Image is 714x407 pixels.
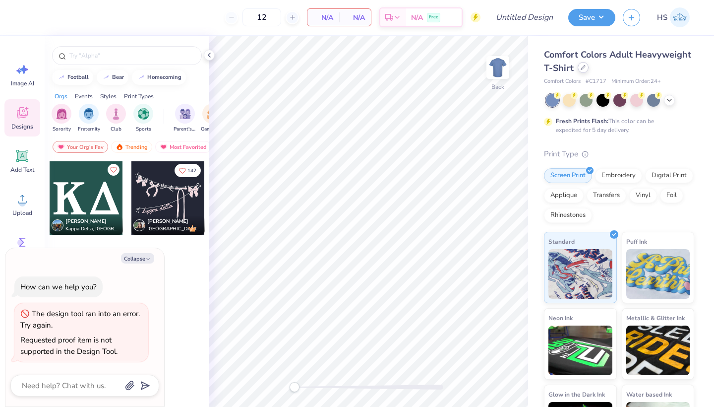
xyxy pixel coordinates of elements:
img: Game Day Image [207,108,218,120]
img: Parent's Weekend Image [179,108,191,120]
img: trend_line.gif [102,74,110,80]
div: Trending [111,141,152,153]
button: filter button [174,104,196,133]
img: Standard [548,249,612,299]
div: Transfers [587,188,626,203]
button: filter button [106,104,126,133]
span: # C1717 [586,77,606,86]
div: Most Favorited [155,141,211,153]
img: trend_line.gif [137,74,145,80]
button: bear [97,70,128,85]
span: N/A [345,12,365,23]
span: Kappa Delta, [GEOGRAPHIC_DATA] [65,225,119,233]
span: 142 [187,168,196,173]
img: Back [488,58,508,77]
div: filter for Club [106,104,126,133]
input: – – [242,8,281,26]
button: Save [568,9,615,26]
div: filter for Parent's Weekend [174,104,196,133]
img: most_fav.gif [160,143,168,150]
span: Designs [11,123,33,131]
div: The design tool ran into an error. Try again. [20,309,140,330]
img: Puff Ink [626,249,690,299]
img: trending.gif [116,143,123,150]
span: Puff Ink [626,236,647,247]
button: filter button [52,104,71,133]
span: [GEOGRAPHIC_DATA], [GEOGRAPHIC_DATA][US_STATE] [147,225,201,233]
div: Events [75,92,93,101]
button: homecoming [132,70,186,85]
span: [PERSON_NAME] [65,218,107,225]
div: Your Org's Fav [53,141,108,153]
span: [PERSON_NAME] [147,218,188,225]
img: Fraternity Image [83,108,94,120]
div: Embroidery [595,168,642,183]
div: filter for Fraternity [78,104,100,133]
a: HS [653,7,694,27]
span: Game Day [201,126,224,133]
img: trend_line.gif [58,74,65,80]
div: filter for Sports [133,104,153,133]
button: filter button [201,104,224,133]
button: football [52,70,93,85]
div: Foil [660,188,683,203]
span: Image AI [11,79,34,87]
button: Collapse [121,253,154,264]
div: Print Type [544,148,694,160]
div: Rhinestones [544,208,592,223]
span: Sports [136,126,151,133]
span: Neon Ink [548,313,573,323]
div: Digital Print [645,168,693,183]
span: Upload [12,209,32,217]
span: N/A [411,12,423,23]
img: Metallic & Glitter Ink [626,326,690,375]
button: Like [175,164,201,177]
span: Parent's Weekend [174,126,196,133]
div: Back [491,82,504,91]
span: Glow in the Dark Ink [548,389,605,400]
input: Untitled Design [488,7,561,27]
div: Vinyl [629,188,657,203]
div: bear [112,74,124,80]
img: Sorority Image [56,108,67,120]
button: filter button [133,104,153,133]
div: Styles [100,92,117,101]
strong: Fresh Prints Flash: [556,117,608,125]
div: This color can be expedited for 5 day delivery. [556,117,678,135]
span: Metallic & Glitter Ink [626,313,685,323]
div: filter for Game Day [201,104,224,133]
img: most_fav.gif [57,143,65,150]
span: Water based Ink [626,389,672,400]
span: Standard [548,236,575,247]
span: Sorority [53,126,71,133]
img: Helen Slacik [670,7,690,27]
div: homecoming [147,74,181,80]
span: Add Text [10,166,34,174]
div: Orgs [55,92,67,101]
img: Club Image [111,108,121,120]
button: filter button [78,104,100,133]
img: Neon Ink [548,326,612,375]
div: filter for Sorority [52,104,71,133]
div: Requested proof item is not supported in the Design Tool. [20,335,118,356]
div: Screen Print [544,168,592,183]
img: Sports Image [138,108,149,120]
div: football [67,74,89,80]
span: Minimum Order: 24 + [611,77,661,86]
span: Club [111,126,121,133]
div: Accessibility label [290,382,299,392]
div: How can we help you? [20,282,97,292]
span: Comfort Colors Adult Heavyweight T-Shirt [544,49,691,74]
input: Try "Alpha" [68,51,195,61]
span: Comfort Colors [544,77,581,86]
span: HS [657,12,667,23]
div: Applique [544,188,584,203]
span: N/A [313,12,333,23]
button: Like [108,164,119,176]
span: Fraternity [78,126,100,133]
span: Free [429,14,438,21]
div: Print Types [124,92,154,101]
